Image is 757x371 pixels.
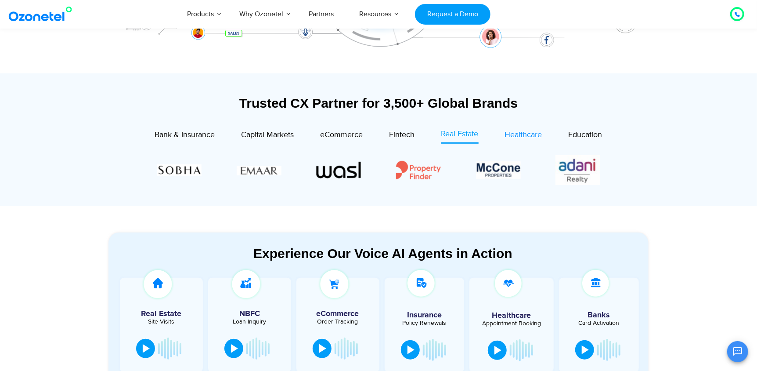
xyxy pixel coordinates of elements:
[321,130,363,140] span: eCommerce
[441,128,479,144] a: Real Estate
[108,95,649,111] div: Trusted CX Partner for 3,500+ Global Brands
[124,310,198,318] h5: Real Estate
[389,130,415,140] span: Fintech
[476,320,547,327] div: Appointment Booking
[321,128,363,144] a: eCommerce
[213,310,287,318] h5: NBFC
[242,128,294,144] a: Capital Markets
[569,130,602,140] span: Education
[389,320,460,326] div: Policy Renewals
[476,312,547,320] h5: Healthcare
[301,319,375,325] div: Order Tracking
[155,128,215,144] a: Bank & Insurance
[124,319,198,325] div: Site Visits
[389,311,460,319] h5: Insurance
[389,128,415,144] a: Fintech
[242,130,294,140] span: Capital Markets
[727,341,748,362] button: Open chat
[441,129,479,139] span: Real Estate
[213,319,287,325] div: Loan Inquiry
[155,130,215,140] span: Bank & Insurance
[563,320,634,326] div: Card Activation
[569,128,602,144] a: Education
[117,246,649,261] div: Experience Our Voice AI Agents in Action
[415,4,490,25] a: Request a Demo
[563,311,634,319] h5: Banks
[505,128,542,144] a: Healthcare
[301,310,375,318] h5: eCommerce
[505,130,542,140] span: Healthcare
[157,153,600,187] div: Image Carousel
